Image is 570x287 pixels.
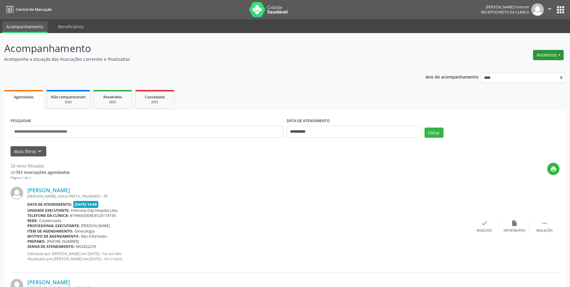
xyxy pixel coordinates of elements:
b: Telefone da clínica: [27,213,69,218]
div: 2025 [98,100,128,104]
i:  [541,220,548,227]
div: Resolvido [477,229,492,233]
span: [PERSON_NAME] [81,223,110,228]
span: Credenciada [39,218,61,223]
button: Relatórios [533,50,564,60]
div: Exportar (PDF) [504,229,525,233]
span: M02822259 [76,244,96,249]
b: Item de agendamento: [27,229,73,234]
span: [PHONE_NUMBER] [47,239,79,244]
span: Agendados [14,94,34,100]
p: Acompanhe a situação das marcações correntes e finalizadas [4,56,397,62]
span: Cancelados [145,94,165,100]
a: [PERSON_NAME] [27,187,70,193]
span: Não compareceram [51,94,86,100]
span: Ginecologia [75,229,95,234]
img: img [11,187,23,199]
div: Página 1 de 2 [11,175,70,181]
button: Filtrar [425,128,444,138]
i: print [550,166,557,172]
b: Profissional executante: [27,223,80,228]
a: [PERSON_NAME] [27,279,70,285]
button: apps [555,5,566,15]
div: de [11,169,70,175]
b: Motivo de agendamento: [27,234,80,239]
img: img [531,3,544,16]
i: check [481,220,488,227]
span: Recepcionista da clínica [481,10,529,15]
p: Acompanhamento [4,41,397,56]
button: print [547,163,559,175]
div: 20 itens filtrados [11,163,70,169]
p: Solicitado por [PERSON_NAME] em [DATE] - há um mês Atualizado por [PERSON_NAME] em [DATE] - há 2 ... [27,251,469,261]
span: Central de Marcação [16,7,52,12]
div: [PERSON_NAME], AGUA PRETA, PALMARES - PE [27,194,469,199]
label: DATA DE ATENDIMENTO [287,116,330,126]
b: Senha de atendimento: [27,244,75,249]
p: Ano de acompanhamento [425,73,479,80]
i:  [546,5,553,12]
span: Intensiva Day Hospital Ltda [71,208,117,213]
b: Preparo: [27,239,46,244]
div: 2025 [140,100,170,104]
i: keyboard_arrow_down [36,148,43,155]
a: Central de Marcação [4,5,52,14]
button: Mais filtroskeyboard_arrow_down [11,146,46,157]
span: Resolvidos [103,94,122,100]
button:  [544,3,555,16]
b: Unidade executante: [27,208,70,213]
span: [DATE] 14:00 [73,201,99,208]
span: 81996435838/8120114150 [70,213,116,218]
div: Mais ações [536,229,553,233]
b: Rede: [27,218,38,223]
a: Acompanhamento [2,21,47,33]
a: Beneficiários [54,21,88,32]
b: Data de atendimento: [27,202,72,207]
strong: 761 marcações agendadas [16,169,70,175]
i: insert_drive_file [511,220,518,227]
span: Não informado [81,234,107,239]
label: PESQUISAR [11,116,31,126]
div: 2025 [51,100,86,104]
div: [PERSON_NAME] Ismerim [481,5,529,10]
